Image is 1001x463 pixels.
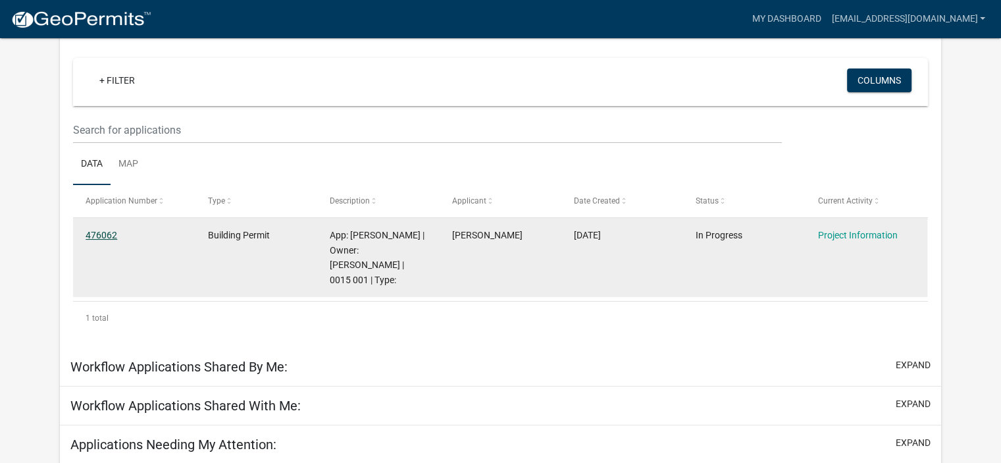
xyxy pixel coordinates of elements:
[818,230,898,240] a: Project Information
[696,196,719,205] span: Status
[818,196,873,205] span: Current Activity
[683,185,805,217] datatable-header-cell: Status
[896,358,931,372] button: expand
[70,398,301,414] h5: Workflow Applications Shared With Me:
[896,436,931,450] button: expand
[208,230,270,240] span: Building Permit
[574,230,601,240] span: 09/09/2025
[746,7,826,32] a: My Dashboard
[195,185,317,217] datatable-header-cell: Type
[561,185,683,217] datatable-header-cell: Date Created
[696,230,742,240] span: In Progress
[847,68,911,92] button: Columns
[73,144,111,186] a: Data
[70,359,288,375] h5: Workflow Applications Shared By Me:
[330,196,370,205] span: Description
[89,68,145,92] a: + Filter
[86,230,117,240] a: 476062
[896,397,931,411] button: expand
[439,185,561,217] datatable-header-cell: Applicant
[73,185,195,217] datatable-header-cell: Application Number
[317,185,439,217] datatable-header-cell: Description
[111,144,146,186] a: Map
[806,185,927,217] datatable-header-cell: Current Activity
[452,230,523,240] span: James L Allen
[826,7,990,32] a: [EMAIL_ADDRESS][DOMAIN_NAME]
[73,302,928,335] div: 1 total
[60,34,941,348] div: collapse
[574,196,620,205] span: Date Created
[70,437,276,452] h5: Applications Needing My Attention:
[330,230,424,285] span: App: ALLEN JAMES L | Owner: ALLEN JAMES L | 0015 001 | Type:
[86,196,157,205] span: Application Number
[73,117,782,144] input: Search for applications
[208,196,225,205] span: Type
[452,196,486,205] span: Applicant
